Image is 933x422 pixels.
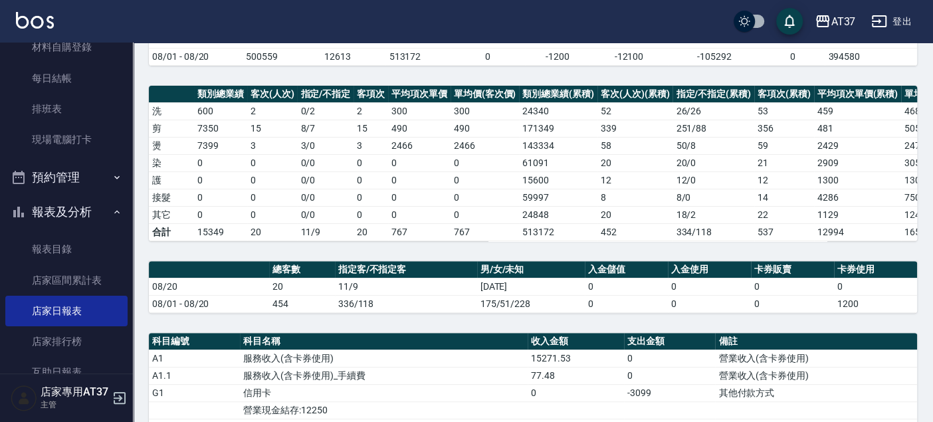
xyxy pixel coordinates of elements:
[451,86,520,103] th: 單均價(客次價)
[597,189,673,206] td: 8
[528,384,624,401] td: 0
[354,86,388,103] th: 客項次
[5,94,128,124] a: 排班表
[477,261,585,278] th: 男/女/未知
[597,171,673,189] td: 12
[673,137,754,154] td: 50 / 8
[385,48,450,65] td: 513172
[149,384,240,401] td: G1
[754,223,814,241] td: 537
[597,223,673,241] td: 452
[16,12,54,29] img: Logo
[673,206,754,223] td: 18 / 2
[519,120,597,137] td: 171349
[751,278,834,295] td: 0
[525,48,589,65] td: -1200
[668,48,760,65] td: -105292
[297,189,354,206] td: 0 / 0
[297,86,354,103] th: 指定/不指定
[814,189,902,206] td: 4286
[247,120,298,137] td: 15
[814,206,902,223] td: 1129
[388,86,451,103] th: 平均項次單價
[776,8,803,35] button: save
[149,295,269,312] td: 08/01 - 08/20
[519,206,597,223] td: 24848
[194,189,247,206] td: 0
[149,189,194,206] td: 接髮
[451,48,525,65] td: 0
[240,401,527,419] td: 營業現金結存:12250
[247,154,298,171] td: 0
[388,120,451,137] td: 490
[834,278,917,295] td: 0
[597,120,673,137] td: 339
[149,102,194,120] td: 洗
[760,48,825,65] td: 0
[519,223,597,241] td: 513172
[194,223,247,241] td: 15349
[451,171,520,189] td: 0
[519,102,597,120] td: 24340
[834,261,917,278] th: 卡券使用
[194,120,247,137] td: 7350
[624,367,715,384] td: 0
[149,350,240,367] td: A1
[297,137,354,154] td: 3 / 0
[194,86,247,103] th: 類別總業績
[597,206,673,223] td: 20
[240,333,527,350] th: 科目名稱
[41,399,108,411] p: 主管
[5,124,128,155] a: 現場電腦打卡
[519,86,597,103] th: 類別總業績(累積)
[5,195,128,229] button: 報表及分析
[321,48,385,65] td: 12613
[354,154,388,171] td: 0
[247,171,298,189] td: 0
[297,223,354,241] td: 11/9
[715,384,917,401] td: 其他付款方式
[240,367,527,384] td: 服務收入(含卡券使用)_手續費
[519,171,597,189] td: 15600
[673,86,754,103] th: 指定/不指定(累積)
[194,206,247,223] td: 0
[388,206,451,223] td: 0
[673,102,754,120] td: 26 / 26
[754,189,814,206] td: 14
[451,206,520,223] td: 0
[194,137,247,154] td: 7399
[451,189,520,206] td: 0
[297,206,354,223] td: 0 / 0
[388,223,451,241] td: 767
[814,102,902,120] td: 459
[388,102,451,120] td: 300
[194,171,247,189] td: 0
[5,265,128,296] a: 店家區間累計表
[451,137,520,154] td: 2466
[354,171,388,189] td: 0
[5,160,128,195] button: 預約管理
[814,223,902,241] td: 12994
[754,171,814,189] td: 12
[194,102,247,120] td: 600
[354,189,388,206] td: 0
[751,261,834,278] th: 卡券販賣
[624,384,715,401] td: -3099
[354,223,388,241] td: 20
[597,137,673,154] td: 58
[814,86,902,103] th: 平均項次單價(累積)
[597,86,673,103] th: 客次(人次)(累積)
[149,278,269,295] td: 08/20
[149,223,194,241] td: 合計
[149,120,194,137] td: 剪
[814,137,902,154] td: 2429
[585,295,668,312] td: 0
[149,171,194,189] td: 護
[519,137,597,154] td: 143334
[388,154,451,171] td: 0
[247,189,298,206] td: 0
[754,154,814,171] td: 21
[240,384,527,401] td: 信用卡
[451,223,520,241] td: 767
[297,120,354,137] td: 8 / 7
